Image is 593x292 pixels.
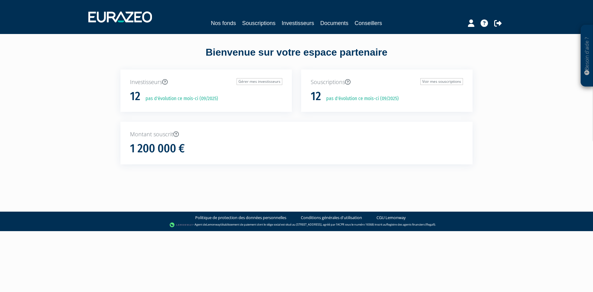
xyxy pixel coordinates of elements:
a: Documents [320,19,348,28]
a: Gérer mes investisseurs [237,78,282,85]
p: Souscriptions [311,78,463,86]
a: Voir mes souscriptions [420,78,463,85]
p: Montant souscrit [130,130,463,138]
a: Conditions générales d'utilisation [301,215,362,221]
a: Lemonway [206,222,221,226]
p: Investisseurs [130,78,282,86]
h1: 12 [311,90,321,103]
p: Besoin d'aide ? [583,28,591,84]
div: Bienvenue sur votre espace partenaire [116,45,477,70]
h1: 12 [130,90,140,103]
a: Souscriptions [242,19,275,28]
a: Conseillers [355,19,382,28]
a: CGU Lemonway [376,215,406,221]
a: Registre des agents financiers (Regafi) [386,222,435,226]
a: Politique de protection des données personnelles [195,215,286,221]
h1: 1 200 000 € [130,142,185,155]
a: Investisseurs [282,19,314,28]
div: - Agent de (établissement de paiement dont le siège social est situé au [STREET_ADDRESS], agréé p... [6,222,587,228]
img: logo-lemonway.png [170,222,193,228]
p: pas d'évolution ce mois-ci (09/2025) [141,95,218,102]
p: pas d'évolution ce mois-ci (09/2025) [322,95,399,102]
img: 1732889491-logotype_eurazeo_blanc_rvb.png [88,11,152,23]
a: Nos fonds [211,19,236,28]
